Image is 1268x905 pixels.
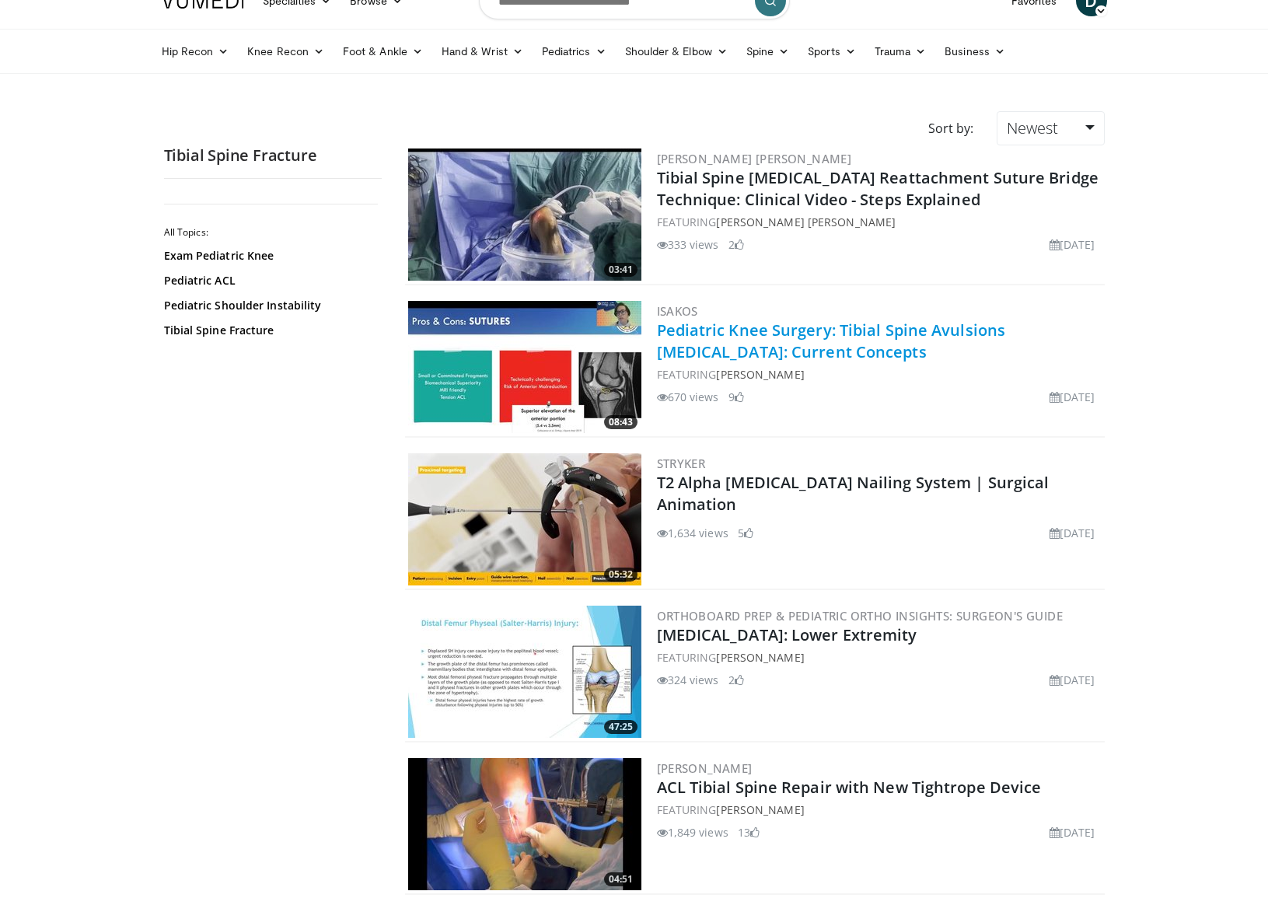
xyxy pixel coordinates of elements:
[408,301,641,433] a: 08:43
[716,802,804,817] a: [PERSON_NAME]
[865,36,936,67] a: Trauma
[164,273,374,288] a: Pediatric ACL
[657,624,917,645] a: [MEDICAL_DATA]: Lower Extremity
[657,303,698,319] a: ISAKOS
[164,145,382,166] h2: Tibial Spine Fracture
[152,36,239,67] a: Hip Recon
[997,111,1104,145] a: Newest
[657,802,1102,818] div: FEATURING
[657,151,852,166] a: [PERSON_NAME] [PERSON_NAME]
[657,320,1006,362] a: Pediatric Knee Surgery: Tibial Spine Avulsions [MEDICAL_DATA]: Current Concepts
[334,36,432,67] a: Foot & Ankle
[432,36,533,67] a: Hand & Wrist
[728,236,744,253] li: 2
[657,366,1102,383] div: FEATURING
[657,236,719,253] li: 333 views
[657,214,1102,230] div: FEATURING
[657,672,719,688] li: 324 views
[408,149,641,281] a: 03:41
[164,323,374,338] a: Tibial Spine Fracture
[238,36,334,67] a: Knee Recon
[1050,236,1095,253] li: [DATE]
[798,36,865,67] a: Sports
[657,649,1102,666] div: FEATURING
[1050,389,1095,405] li: [DATE]
[408,453,641,585] a: 05:32
[1050,525,1095,541] li: [DATE]
[164,248,374,264] a: Exam Pediatric Knee
[408,453,641,585] img: 6e1cf97a-e314-44ae-959a-3263e7da0620.300x170_q85_crop-smart_upscale.jpg
[604,720,637,734] span: 47:25
[408,758,641,890] img: e1956874-6732-4931-8f10-e13fe4144c6e.300x170_q85_crop-smart_upscale.jpg
[738,824,760,840] li: 13
[657,472,1050,515] a: T2 Alpha [MEDICAL_DATA] Nailing System | Surgical Animation
[164,298,374,313] a: Pediatric Shoulder Instability
[716,650,804,665] a: [PERSON_NAME]
[728,389,744,405] li: 9
[737,36,798,67] a: Spine
[657,456,706,471] a: Stryker
[657,760,753,776] a: [PERSON_NAME]
[408,301,641,433] img: 0db20b51-da39-4700-ab7f-6682fa1be1a5.300x170_q85_crop-smart_upscale.jpg
[408,606,641,738] a: 47:25
[604,415,637,429] span: 08:43
[408,606,641,738] img: e048811b-e7f2-47ef-9504-d03d0a2ffb0d.300x170_q85_crop-smart_upscale.jpg
[408,758,641,890] a: 04:51
[657,777,1042,798] a: ACL Tibial Spine Repair with New Tightrope Device
[728,672,744,688] li: 2
[716,215,896,229] a: [PERSON_NAME] [PERSON_NAME]
[657,525,728,541] li: 1,634 views
[657,167,1099,210] a: Tibial Spine [MEDICAL_DATA] Reattachment Suture Bridge Technique: Clinical Video - Steps Explained
[657,389,719,405] li: 670 views
[1007,117,1058,138] span: Newest
[917,111,985,145] div: Sort by:
[604,568,637,582] span: 05:32
[616,36,737,67] a: Shoulder & Elbow
[533,36,616,67] a: Pediatrics
[604,872,637,886] span: 04:51
[164,226,378,239] h2: All Topics:
[604,263,637,277] span: 03:41
[716,367,804,382] a: [PERSON_NAME]
[935,36,1015,67] a: Business
[1050,672,1095,688] li: [DATE]
[657,608,1064,624] a: OrthoBoard Prep & Pediatric Ortho Insights: Surgeon's Guide
[657,824,728,840] li: 1,849 views
[738,525,753,541] li: 5
[1050,824,1095,840] li: [DATE]
[408,149,641,281] img: a084a232-a652-4573-9531-89a1786ab7b2.300x170_q85_crop-smart_upscale.jpg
